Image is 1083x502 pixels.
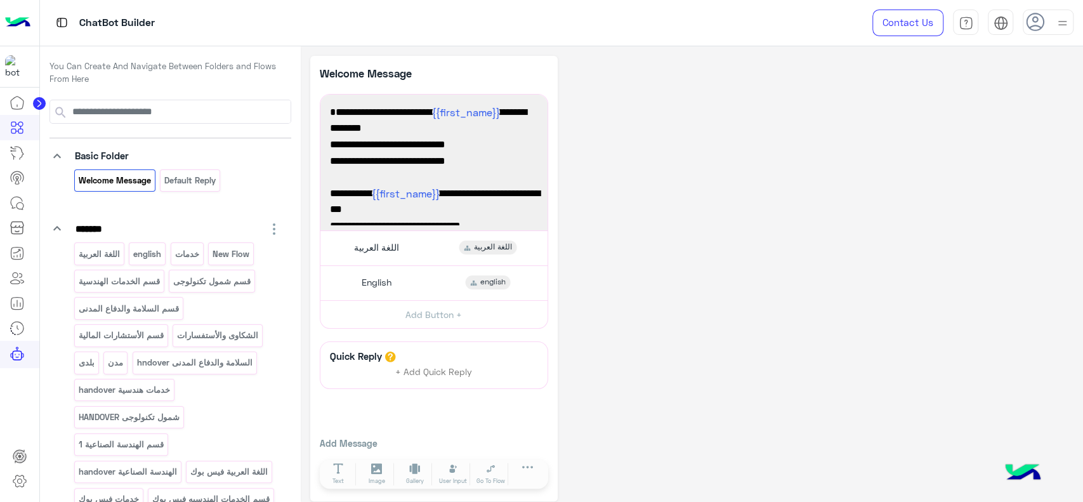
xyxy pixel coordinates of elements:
a: Contact Us [872,10,943,36]
img: tab [959,16,973,30]
p: خدمات [174,247,200,261]
p: اللغة العربية فيس بوك [190,465,269,479]
span: How can we assist you [DATE]? 🖐️ [330,218,538,234]
i: keyboard_arrow_down [49,221,65,236]
p: قسم شمول تكنولوجى [173,274,252,289]
button: Go To Flow [473,463,509,485]
span: Welcome to Shomoul Professional Consulting! [330,185,538,218]
p: قسم الهندسة الصناعية 1 [77,437,164,452]
p: قسم الخدمات الهندسية [77,274,161,289]
span: اللغة العربية [354,242,399,253]
p: handover الهندسة الصناعية [77,465,178,479]
p: قسم الأستشارات المالية [77,328,164,343]
p: handover خدمات هندسية [77,383,171,397]
div: اللغة العربية [459,241,517,254]
p: بلدى [77,355,95,370]
p: Add Message [320,437,548,450]
span: كيف يمكننا مساعدتكم اليوم؟ 🖐️ [330,136,538,153]
p: hndover السلامة والدفاع المدنى [136,355,253,370]
p: english [133,247,162,261]
span: english [480,277,506,288]
p: Welcome Message [77,173,152,188]
span: من فضلك اختر للغة التى تفضلها [330,153,538,169]
img: 110260793960483 [5,55,28,78]
span: {{first_name}} [372,187,440,199]
i: keyboard_arrow_down [49,149,65,164]
button: Gallery [397,463,433,485]
span: مرحبًا بك في شركة شمول للاستشارات المهنية! [330,104,538,136]
button: Image [359,463,395,485]
span: Go To Flow [476,477,505,485]
button: Text [321,463,357,485]
p: You Can Create And Navigate Between Folders and Flows From Here [49,60,291,85]
span: {{first_name}} [432,106,500,118]
img: hulul-logo.png [1001,451,1045,496]
p: الشكاوى والأستفسارات [176,328,259,343]
button: + Add Quick Reply [386,362,482,381]
img: tab [994,16,1008,30]
span: English [362,277,391,288]
span: + Add Quick Reply [395,366,472,377]
a: tab [953,10,978,36]
p: Welcome Message [320,65,434,81]
img: profile [1054,15,1070,31]
p: مدن [107,355,124,370]
span: Text [332,477,344,485]
p: قسم السلامة والدفاع المدنى [77,301,180,316]
img: tab [54,15,70,30]
button: Add Button + [320,300,548,329]
p: New Flow [212,247,251,261]
p: HANDOVER شمول تكنولوجى [77,410,180,425]
span: اللغة العربية [474,242,512,253]
p: اللغة العربية [77,247,121,261]
span: Image [369,477,385,485]
img: Logo [5,10,30,36]
h6: Quick Reply [327,350,385,362]
button: User Input [435,463,471,485]
p: ChatBot Builder [79,15,155,32]
p: Default reply [164,173,217,188]
div: english [466,275,511,289]
span: Basic Folder [75,150,129,161]
span: Gallery [406,477,424,485]
span: User Input [439,477,467,485]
